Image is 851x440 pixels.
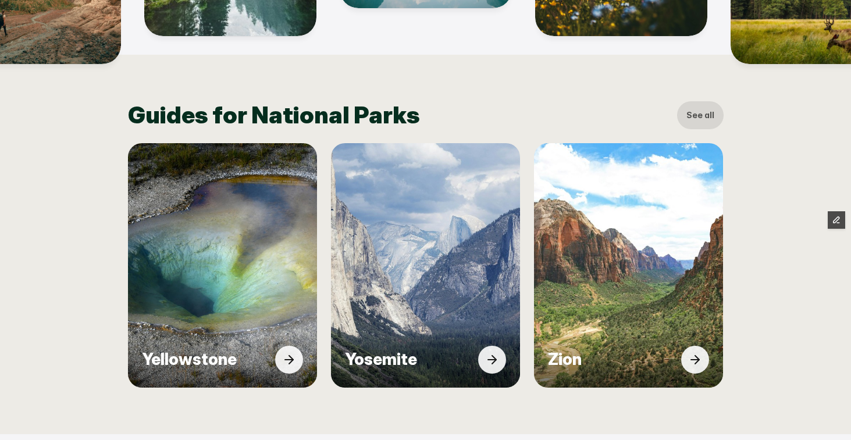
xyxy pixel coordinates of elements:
a: Yosemite [331,143,520,388]
h2: Guides for National Parks [128,101,671,129]
button: Edit Framer Content [828,211,845,229]
p: See all [686,109,714,122]
h3: Zion [548,350,675,370]
h3: Yellowstone [142,350,269,370]
h3: Yosemite [345,350,472,370]
a: Yellowstone [128,143,317,388]
a: Zion [534,143,723,388]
